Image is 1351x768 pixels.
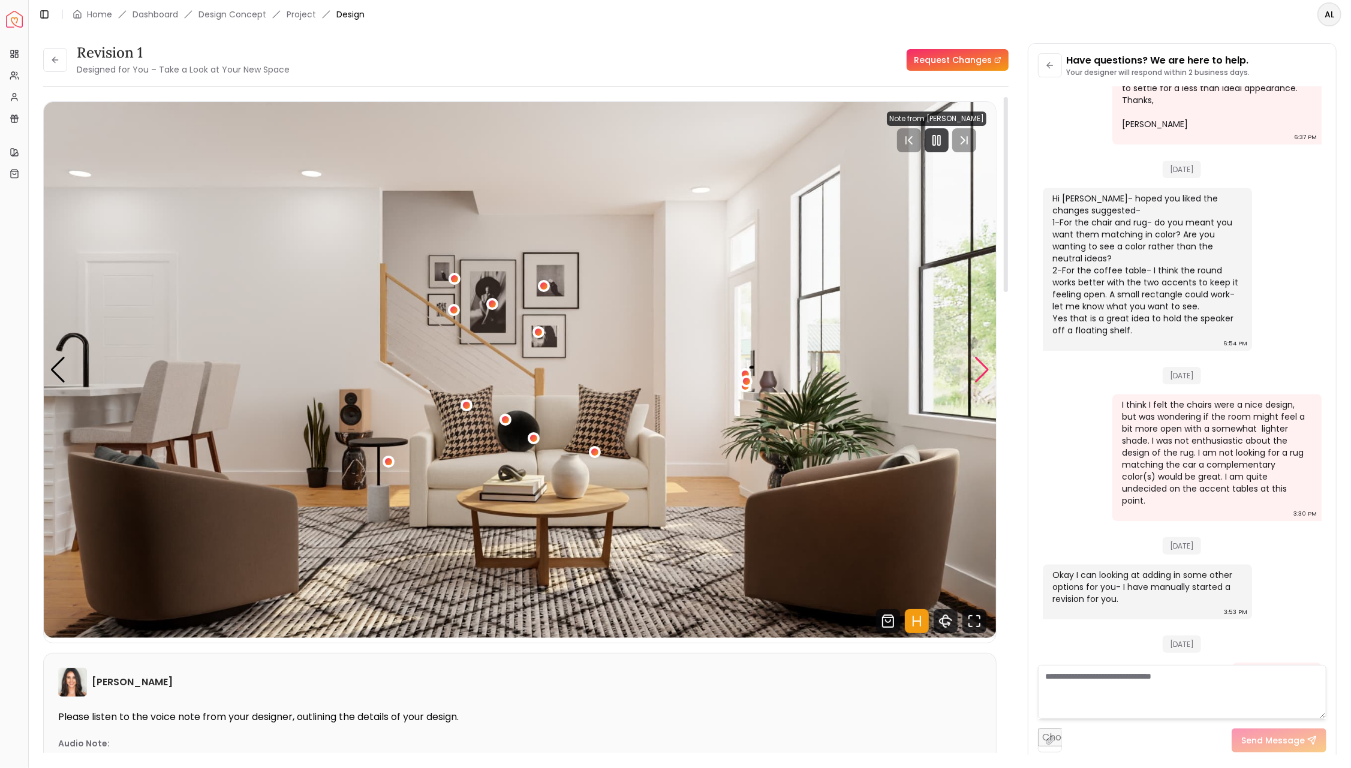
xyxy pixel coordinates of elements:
[1052,569,1240,605] div: Okay I can looking at adding in some other options for you- I have manually started a revision fo...
[58,737,110,749] p: Audio Note:
[58,668,87,697] img: Angela Amore
[974,357,990,383] div: Next slide
[44,102,996,638] div: Carousel
[1163,367,1201,384] span: [DATE]
[44,102,997,638] div: 3 / 4
[905,609,929,633] svg: Hotspots Toggle
[6,11,23,28] a: Spacejoy
[58,711,982,723] p: Please listen to the voice note from your designer, outlining the details of your design.
[1067,68,1250,77] p: Your designer will respond within 2 business days.
[1122,399,1310,507] div: I think I felt the chairs were a nice design, but was wondering if the room might feel a bit more...
[1317,2,1341,26] button: AL
[887,112,986,126] div: Note from [PERSON_NAME]
[198,8,266,20] li: Design Concept
[287,8,316,20] a: Project
[87,8,112,20] a: Home
[1294,131,1317,143] div: 6:37 PM
[73,8,365,20] nav: breadcrumb
[1067,53,1250,68] p: Have questions? We are here to help.
[934,609,958,633] svg: 360 View
[92,675,173,689] h6: [PERSON_NAME]
[1293,508,1317,520] div: 3:30 PM
[77,64,290,76] small: Designed for You – Take a Look at Your New Space
[44,102,997,638] img: Design Render 3
[1163,636,1201,653] span: [DATE]
[1163,161,1201,178] span: [DATE]
[1223,338,1247,350] div: 6:54 PM
[50,357,66,383] div: Previous slide
[1052,192,1240,336] div: Hi [PERSON_NAME]- hoped you liked the changes suggested- 1-For the chair and rug- do you meant yo...
[133,8,178,20] a: Dashboard
[876,609,900,633] svg: Shop Products from this design
[1224,606,1247,618] div: 3:53 PM
[6,11,23,28] img: Spacejoy Logo
[962,609,986,633] svg: Fullscreen
[907,49,1009,71] a: Request Changes
[336,8,365,20] span: Design
[77,43,290,62] h3: Revision 1
[1319,4,1340,25] span: AL
[929,133,944,147] svg: Pause
[1163,537,1201,555] span: [DATE]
